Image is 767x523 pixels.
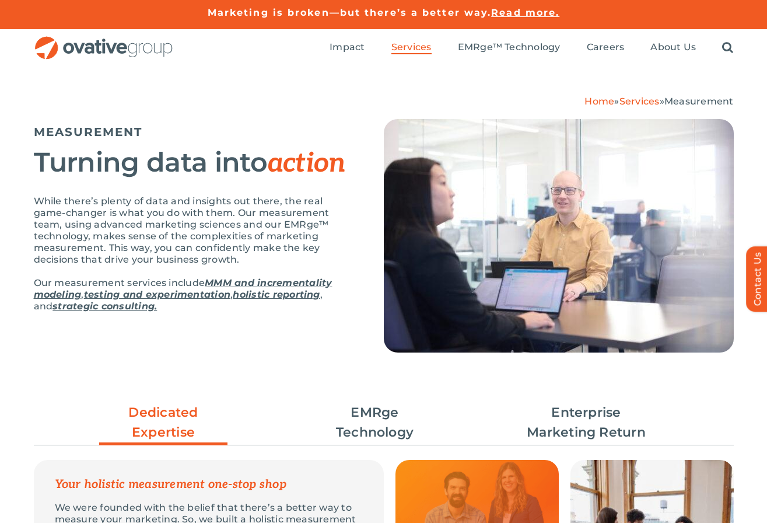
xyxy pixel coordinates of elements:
a: Careers [587,41,625,54]
a: EMRge™ Technology [458,41,561,54]
span: EMRge™ Technology [458,41,561,53]
img: Measurement – Hero [384,119,734,353]
span: Careers [587,41,625,53]
nav: Menu [330,29,733,67]
h5: MEASUREMENT [34,125,355,139]
a: Impact [330,41,365,54]
span: Impact [330,41,365,53]
a: Services [619,96,660,107]
span: Measurement [664,96,734,107]
a: holistic reporting [233,289,320,300]
a: strategic consulting. [52,301,157,312]
em: action [268,147,346,180]
a: MMM and incrementality modeling [34,277,332,300]
h2: Turning data into [34,148,355,178]
a: Search [722,41,733,54]
a: Dedicated Expertise [99,403,227,448]
a: testing and experimentation [84,289,230,300]
span: About Us [650,41,696,53]
span: Services [391,41,432,53]
a: Read more. [491,7,559,18]
a: Enterprise Marketing Return [522,403,650,442]
p: While there’s plenty of data and insights out there, the real game-changer is what you do with th... [34,196,355,266]
p: Your holistic measurement one-stop shop [55,479,363,490]
a: Home [584,96,614,107]
a: Marketing is broken—but there’s a better way. [208,7,492,18]
span: » » [584,96,733,107]
ul: Post Filters [34,397,734,448]
a: EMRge Technology [311,403,439,442]
a: Services [391,41,432,54]
p: Our measurement services include , , , and [34,277,355,312]
a: OG_Full_horizontal_RGB [34,35,174,46]
a: About Us [650,41,696,54]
